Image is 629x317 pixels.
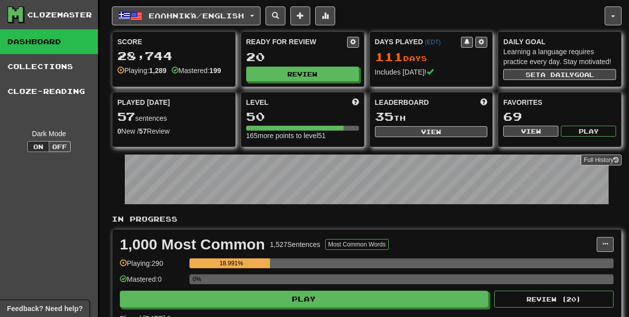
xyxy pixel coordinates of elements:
[503,47,616,67] div: Learning a language requires practice every day. Stay motivated!
[112,6,261,25] button: Ελληνικά/English
[112,214,622,224] p: In Progress
[540,71,574,78] span: a daily
[117,50,230,62] div: 28,744
[209,67,221,75] strong: 199
[120,291,488,308] button: Play
[503,126,558,137] button: View
[266,6,285,25] button: Search sentences
[375,110,488,123] div: th
[375,67,488,77] div: Includes [DATE]!
[246,110,359,123] div: 50
[192,258,270,268] div: 18.991%
[503,97,616,107] div: Favorites
[561,126,616,137] button: Play
[375,37,461,47] div: Days Played
[325,239,389,250] button: Most Common Words
[503,110,616,123] div: 69
[149,11,244,20] span: Ελληνικά / English
[120,258,184,275] div: Playing: 290
[375,126,488,137] button: View
[117,97,170,107] span: Played [DATE]
[315,6,335,25] button: More stats
[494,291,614,308] button: Review (20)
[425,39,441,46] a: (EDT)
[149,67,167,75] strong: 1,289
[117,66,167,76] div: Playing:
[246,51,359,63] div: 20
[375,109,394,123] span: 35
[7,129,90,139] div: Dark Mode
[375,50,403,64] span: 111
[270,239,320,249] div: 1,527 Sentences
[503,69,616,80] button: Seta dailygoal
[117,110,230,123] div: sentences
[246,97,269,107] span: Level
[246,67,359,81] button: Review
[27,10,92,20] div: Clozemaster
[117,127,121,135] strong: 0
[49,141,71,152] button: Off
[117,126,230,136] div: New / Review
[7,304,83,314] span: Open feedback widget
[352,97,359,107] span: Score more points to level up
[120,237,265,252] div: 1,000 Most Common
[246,131,359,141] div: 165 more points to level 51
[581,155,622,165] a: Full History
[375,97,429,107] span: Leaderboard
[117,37,230,47] div: Score
[117,109,135,123] span: 57
[246,37,347,47] div: Ready for Review
[139,127,147,135] strong: 57
[120,274,184,291] div: Mastered: 0
[27,141,49,152] button: On
[375,51,488,64] div: Day s
[503,37,616,47] div: Daily Goal
[290,6,310,25] button: Add sentence to collection
[172,66,221,76] div: Mastered:
[480,97,487,107] span: This week in points, UTC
